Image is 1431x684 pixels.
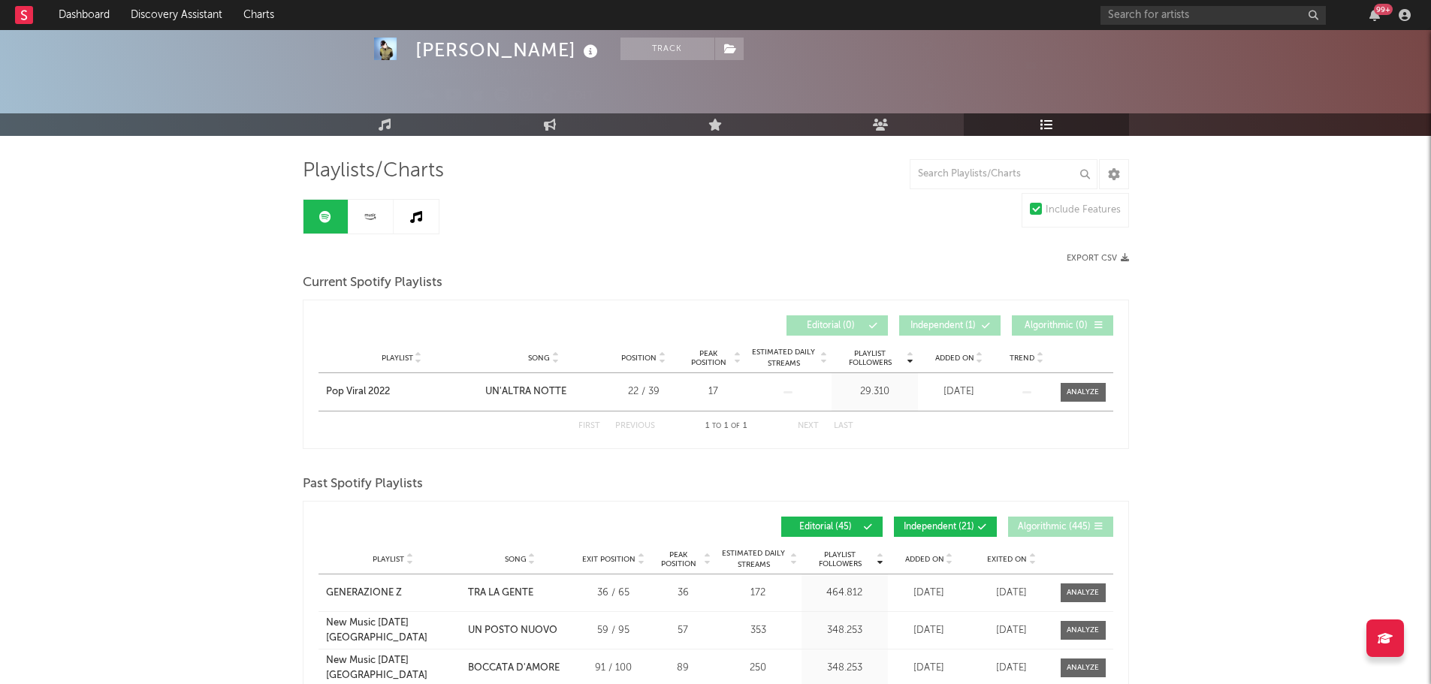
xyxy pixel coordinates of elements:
a: New Music [DATE] [GEOGRAPHIC_DATA] [326,653,461,682]
span: 2.060 [922,41,969,51]
span: Independent ( 1 ) [909,321,978,330]
button: Independent(1) [899,315,1001,336]
div: TRA LA GENTE [468,586,533,601]
span: Exit Position [582,555,635,564]
div: 250 [719,661,798,676]
span: Trend [1010,354,1034,363]
button: Previous [615,422,655,430]
span: Playlist Followers [805,550,875,568]
div: [DATE] [892,661,967,676]
span: Benchmark [567,112,624,130]
span: Editorial ( 0 ) [796,321,865,330]
button: Track [415,109,509,131]
span: Playlist Followers [835,349,905,367]
div: 348.253 [805,623,884,638]
div: 353 [719,623,798,638]
div: Include Features [1046,201,1121,219]
a: Pop Viral 2022 [326,384,478,399]
a: BOCCATA D'AMORE [468,661,572,676]
span: of [731,423,740,429]
div: UN'ALTRA NOTTE [485,384,566,399]
span: Playlist [382,354,413,363]
div: [DATE] [922,384,997,399]
div: 89 [655,661,711,676]
span: Current Spotify Playlists [303,274,442,292]
div: 22 / 39 [610,384,678,399]
div: 91 / 100 [580,661,648,676]
span: Peak Position [685,349,732,367]
span: Position [621,354,657,363]
span: Playlists/Charts [303,162,444,180]
div: [DATE] [974,623,1049,638]
div: [DATE] [892,586,967,601]
div: BOCCATA D'AMORE [468,661,560,676]
div: 172 [719,586,798,601]
input: Search Playlists/Charts [910,159,1097,189]
span: Algorithmic ( 0 ) [1022,321,1091,330]
span: Added On [935,354,974,363]
button: Edit [567,87,594,106]
span: Independent ( 21 ) [904,523,974,532]
span: 6.813 [1025,41,1070,51]
div: [DATE] [892,623,967,638]
span: Peak Position [655,550,702,568]
div: 36 / 65 [580,586,648,601]
div: 1 1 1 [685,417,768,435]
button: 99+ [1369,9,1380,21]
span: Added On [905,555,944,564]
span: Exited On [987,555,1027,564]
span: Algorithmic ( 445 ) [1018,523,1091,532]
div: 59 / 95 [580,623,648,638]
span: Past Spotify Playlists [303,475,423,493]
div: 36 [655,586,711,601]
div: [GEOGRAPHIC_DATA] | Pop [415,65,571,83]
span: to [712,423,721,429]
span: Estimated Daily Streams [749,347,819,369]
button: Next [798,422,819,430]
button: Export CSV [1067,254,1129,263]
div: 348.253 [805,661,884,676]
span: Song [528,354,550,363]
div: [PERSON_NAME] [415,38,602,62]
button: Independent(21) [894,517,997,537]
div: Pop Viral 2022 [326,384,390,399]
input: Search for artists [1100,6,1326,25]
button: Track [620,38,714,60]
div: 17 [685,384,741,399]
a: UN POSTO NUOVO [468,623,572,638]
div: [DATE] [974,661,1049,676]
button: Editorial(45) [781,517,883,537]
a: New Music [DATE] [GEOGRAPHIC_DATA] [326,616,461,645]
button: First [578,422,600,430]
span: Song [505,555,527,564]
span: 454 [1025,62,1062,71]
span: 17.900 [922,62,974,71]
a: GENERAZIONE Z [326,586,461,601]
button: Summary [640,109,711,131]
div: 99 + [1374,4,1393,15]
div: 57 [655,623,711,638]
span: 23 [922,82,952,92]
div: GENERAZIONE Z [326,586,402,601]
a: TRA LA GENTE [468,586,572,601]
a: Benchmark [546,109,632,131]
div: [DATE] [974,586,1049,601]
span: Editorial ( 45 ) [791,523,860,532]
button: Algorithmic(445) [1008,517,1113,537]
span: Playlist [373,555,404,564]
button: Last [834,422,853,430]
div: 464.812 [805,586,884,601]
button: Editorial(0) [786,315,888,336]
button: Algorithmic(0) [1012,315,1113,336]
span: Estimated Daily Streams [719,548,789,571]
span: 4.511 Monthly Listeners [922,102,1058,112]
div: UN POSTO NUOVO [468,623,557,638]
div: 29.310 [835,384,914,399]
